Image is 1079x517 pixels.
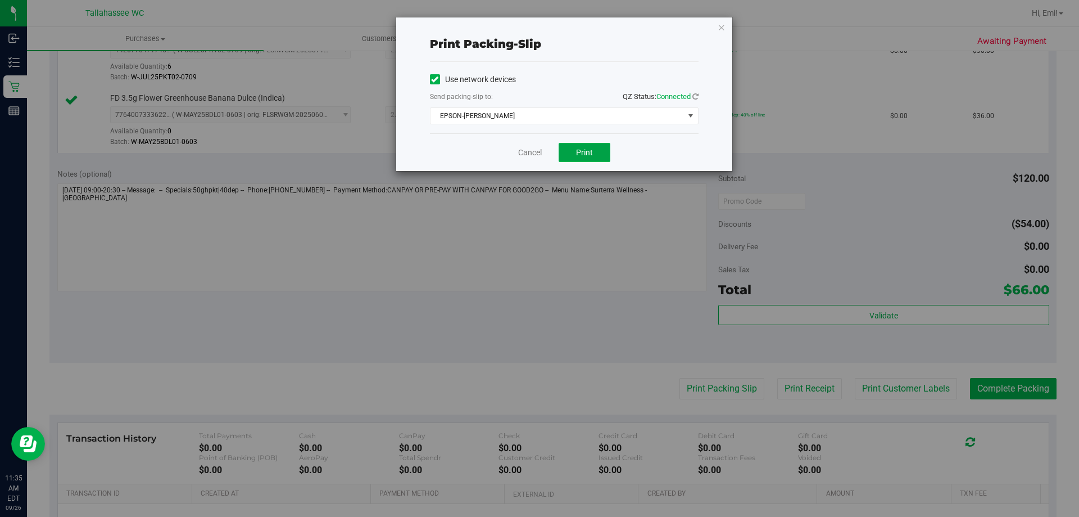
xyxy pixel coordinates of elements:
span: Print [576,148,593,157]
label: Use network devices [430,74,516,86]
span: Connected [656,92,691,101]
span: Print packing-slip [430,37,541,51]
span: QZ Status: [623,92,699,101]
span: select [683,108,697,124]
button: Print [559,143,610,162]
label: Send packing-slip to: [430,92,493,102]
iframe: Resource center [11,427,45,461]
span: EPSON-[PERSON_NAME] [430,108,684,124]
a: Cancel [518,147,542,159]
